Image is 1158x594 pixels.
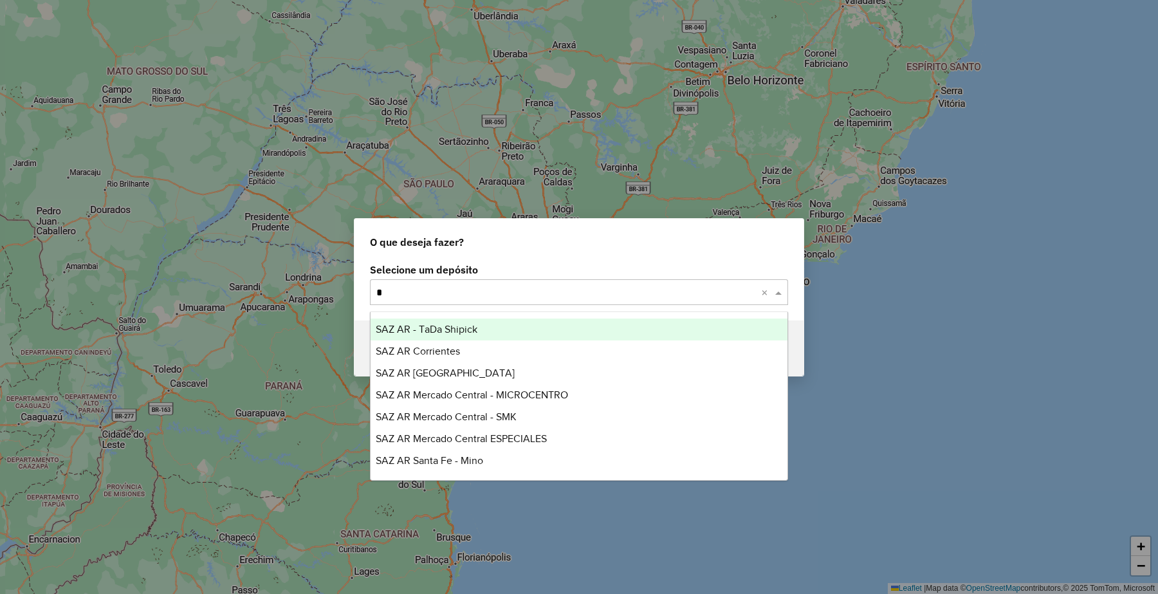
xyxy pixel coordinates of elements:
[761,284,772,300] span: Clear all
[376,433,547,444] span: SAZ AR Mercado Central ESPECIALES
[370,311,788,481] ng-dropdown-panel: Options list
[376,367,515,378] span: SAZ AR [GEOGRAPHIC_DATA]
[376,324,477,335] span: SAZ AR - TaDa Shipick
[376,411,517,422] span: SAZ AR Mercado Central - SMK
[370,262,788,277] label: Selecione um depósito
[370,234,464,250] span: O que deseja fazer?
[376,389,568,400] span: SAZ AR Mercado Central - MICROCENTRO
[376,455,483,466] span: SAZ AR Santa Fe - Mino
[376,346,460,357] span: SAZ AR Corrientes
